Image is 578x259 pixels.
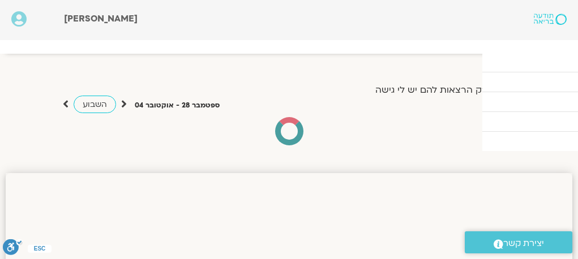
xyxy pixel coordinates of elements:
[74,96,116,113] a: השבוע
[465,231,572,253] a: יצירת קשר
[83,99,107,110] span: השבוע
[64,12,138,25] span: [PERSON_NAME]
[503,236,544,251] span: יצירת קשר
[135,100,220,111] p: ספטמבר 28 - אוקטובר 04
[375,85,506,95] label: הצג רק הרצאות להם יש לי גישה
